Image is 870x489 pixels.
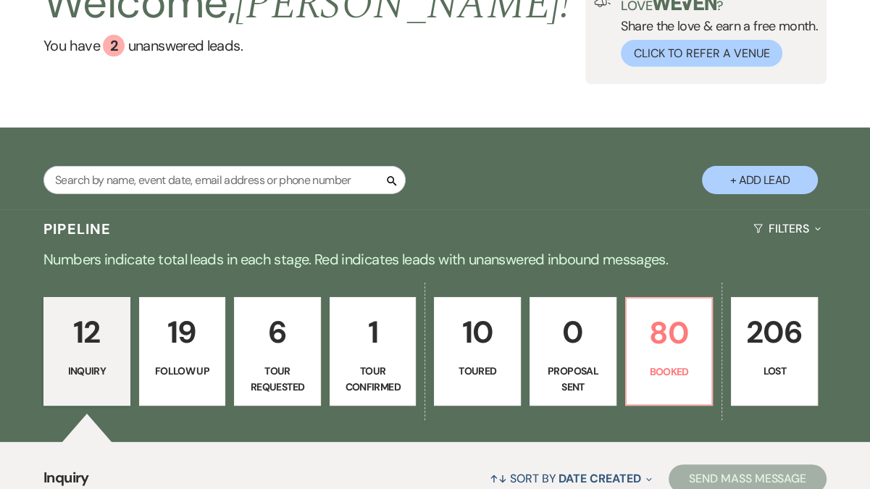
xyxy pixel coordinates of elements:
[539,363,607,396] p: Proposal Sent
[702,166,818,194] button: + Add Lead
[339,308,407,356] p: 1
[53,308,121,356] p: 12
[621,40,782,67] button: Click to Refer a Venue
[443,308,511,356] p: 10
[339,363,407,396] p: Tour Confirmed
[43,35,570,57] a: You have 2 unanswered leads.
[234,297,321,406] a: 6Tour Requested
[53,363,121,379] p: Inquiry
[625,297,714,406] a: 80Booked
[149,308,217,356] p: 19
[243,363,311,396] p: Tour Requested
[748,209,827,248] button: Filters
[43,166,406,194] input: Search by name, event date, email address or phone number
[731,297,818,406] a: 206Lost
[530,297,616,406] a: 0Proposal Sent
[635,309,703,357] p: 80
[559,471,640,486] span: Date Created
[490,471,507,486] span: ↑↓
[103,35,125,57] div: 2
[539,308,607,356] p: 0
[740,308,808,356] p: 206
[139,297,226,406] a: 19Follow Up
[740,363,808,379] p: Lost
[43,219,112,239] h3: Pipeline
[149,363,217,379] p: Follow Up
[243,308,311,356] p: 6
[330,297,417,406] a: 1Tour Confirmed
[43,297,130,406] a: 12Inquiry
[443,363,511,379] p: Toured
[635,364,703,380] p: Booked
[434,297,521,406] a: 10Toured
